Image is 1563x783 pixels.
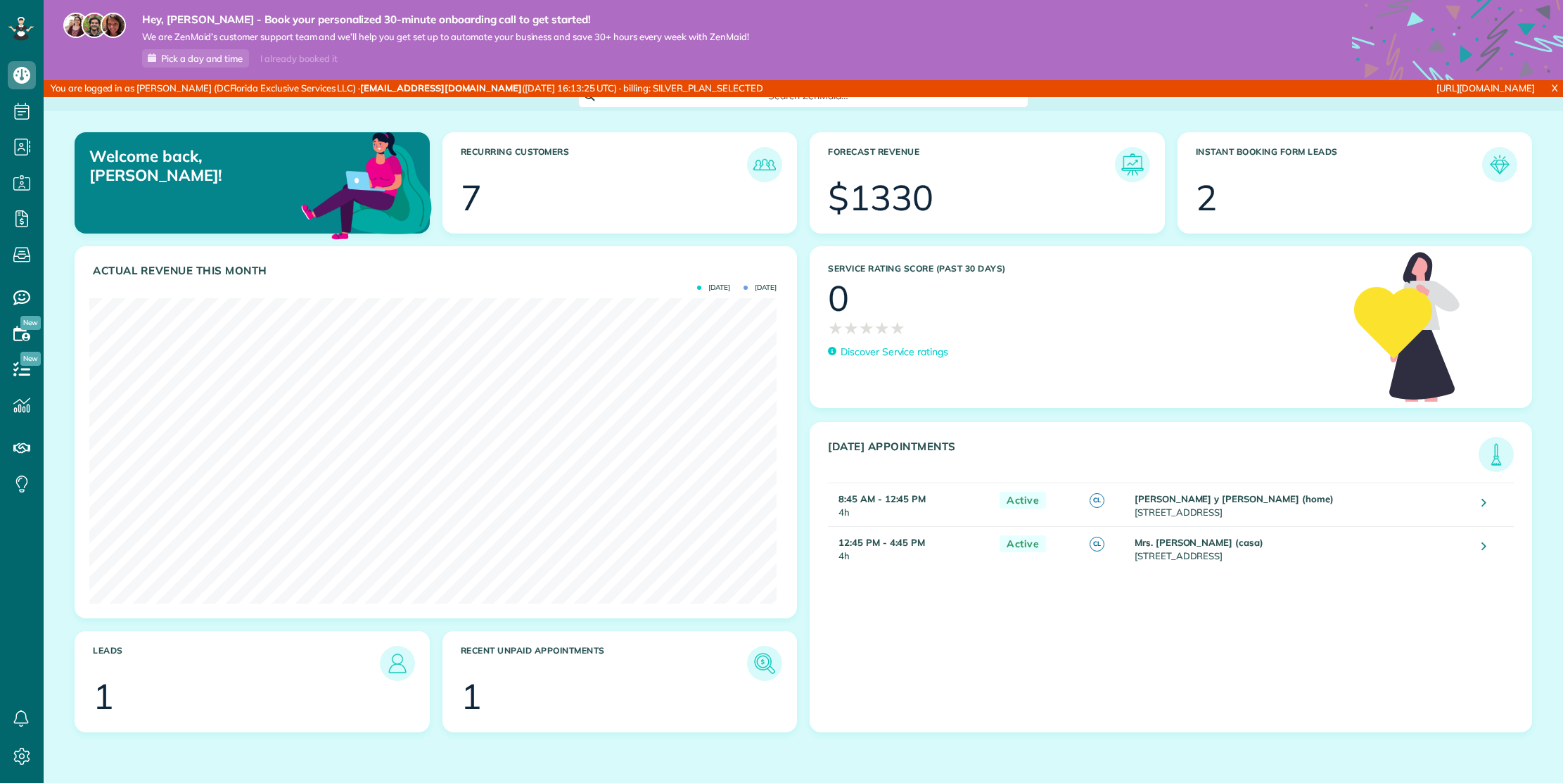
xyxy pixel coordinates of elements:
strong: 8:45 AM - 12:45 PM [838,493,926,504]
span: ★ [843,316,859,340]
span: ★ [859,316,874,340]
span: CL [1090,537,1104,552]
span: CL [1090,493,1104,508]
a: X [1546,80,1563,96]
span: ★ [874,316,890,340]
strong: Mrs. [PERSON_NAME] (casa) [1135,537,1263,548]
h3: Instant Booking Form Leads [1196,147,1483,182]
span: We are ZenMaid’s customer support team and we’ll help you get set up to automate your business an... [142,31,749,43]
p: Discover Service ratings [841,345,948,359]
span: [DATE] [744,284,777,291]
span: ★ [890,316,905,340]
h3: Service Rating score (past 30 days) [828,264,1340,274]
span: Active [1000,492,1046,509]
img: jorge-587dff0eeaa6aab1f244e6dc62b8924c3b6ad411094392a53c71c6c4a576187d.jpg [82,13,107,38]
a: [URL][DOMAIN_NAME] [1436,82,1535,94]
p: Welcome back, [PERSON_NAME]! [89,147,317,184]
div: 1 [461,679,482,714]
td: [STREET_ADDRESS] [1131,483,1472,526]
h3: Recurring Customers [461,147,748,182]
img: icon_recurring_customers-cf858462ba22bcd05b5a5880d41d6543d210077de5bb9ebc9590e49fd87d84ed.png [751,151,779,179]
span: Pick a day and time [161,53,243,64]
span: New [20,352,41,366]
span: New [20,316,41,330]
div: I already booked it [252,50,345,68]
td: [STREET_ADDRESS] [1131,526,1472,570]
div: 0 [828,281,849,316]
td: 4h [828,483,993,526]
h3: Recent unpaid appointments [461,646,748,681]
strong: [PERSON_NAME] y [PERSON_NAME] (home) [1135,493,1334,504]
span: [DATE] [697,284,730,291]
img: icon_leads-1bed01f49abd5b7fead27621c3d59655bb73ed531f8eeb49469d10e621d6b896.png [383,649,412,677]
h3: Leads [93,646,380,681]
strong: [EMAIL_ADDRESS][DOMAIN_NAME] [360,82,522,94]
h3: [DATE] Appointments [828,440,1479,472]
td: 4h [828,526,993,570]
img: icon_todays_appointments-901f7ab196bb0bea1936b74009e4eb5ffbc2d2711fa7634e0d609ed5ef32b18b.png [1482,440,1510,469]
span: ★ [828,316,843,340]
img: dashboard_welcome-42a62b7d889689a78055ac9021e634bf52bae3f8056760290aed330b23ab8690.png [298,116,435,253]
div: $1330 [828,180,933,215]
img: michelle-19f622bdf1676172e81f8f8fba1fb50e276960ebfe0243fe18214015130c80e4.jpg [101,13,126,38]
div: 2 [1196,180,1217,215]
img: icon_form_leads-04211a6a04a5b2264e4ee56bc0799ec3eb69b7e499cbb523a139df1d13a81ae0.png [1486,151,1514,179]
div: 1 [93,679,114,714]
a: Pick a day and time [142,49,249,68]
strong: 12:45 PM - 4:45 PM [838,537,925,548]
img: icon_unpaid_appointments-47b8ce3997adf2238b356f14209ab4cced10bd1f174958f3ca8f1d0dd7fffeee.png [751,649,779,677]
div: You are logged in as [PERSON_NAME] (DCFlorida Exclusive Services LLC) · ([DATE] 16:13:25 UTC) · b... [44,80,1040,97]
h3: Forecast Revenue [828,147,1115,182]
a: Discover Service ratings [828,345,948,359]
img: maria-72a9807cf96188c08ef61303f053569d2e2a8a1cde33d635c8a3ac13582a053d.jpg [63,13,89,38]
img: icon_forecast_revenue-8c13a41c7ed35a8dcfafea3cbb826a0462acb37728057bba2d056411b612bbbe.png [1118,151,1147,179]
strong: Hey, [PERSON_NAME] - Book your personalized 30-minute onboarding call to get started! [142,13,749,27]
span: Active [1000,535,1046,553]
div: 7 [461,180,482,215]
h3: Actual Revenue this month [93,265,782,277]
